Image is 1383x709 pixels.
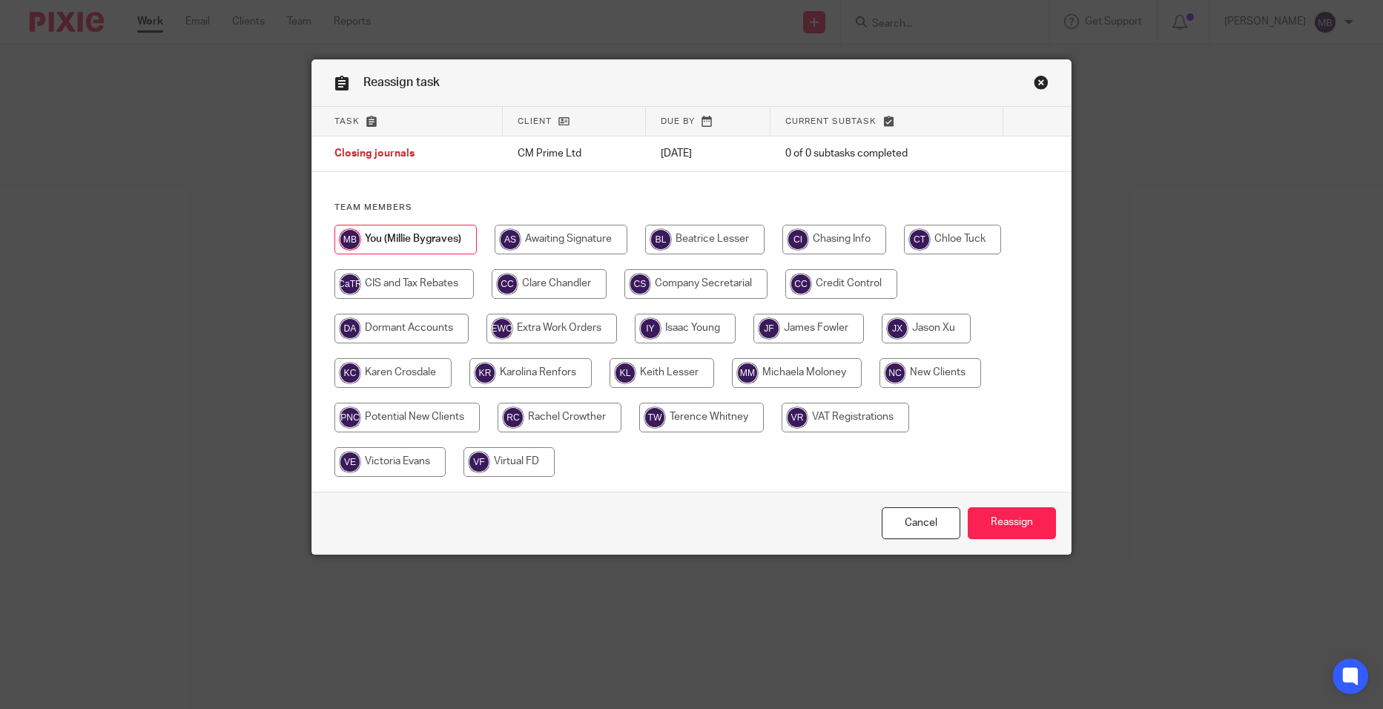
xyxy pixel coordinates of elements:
span: Client [518,117,552,125]
p: [DATE] [661,146,756,161]
input: Reassign [968,507,1056,539]
span: Current subtask [785,117,877,125]
span: Task [334,117,360,125]
p: CM Prime Ltd [518,146,631,161]
td: 0 of 0 subtasks completed [770,136,1003,172]
a: Close this dialog window [882,507,960,539]
span: Reassign task [363,76,440,88]
h4: Team members [334,202,1049,214]
a: Close this dialog window [1034,75,1049,95]
span: Due by [661,117,695,125]
span: Closing journals [334,149,415,159]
